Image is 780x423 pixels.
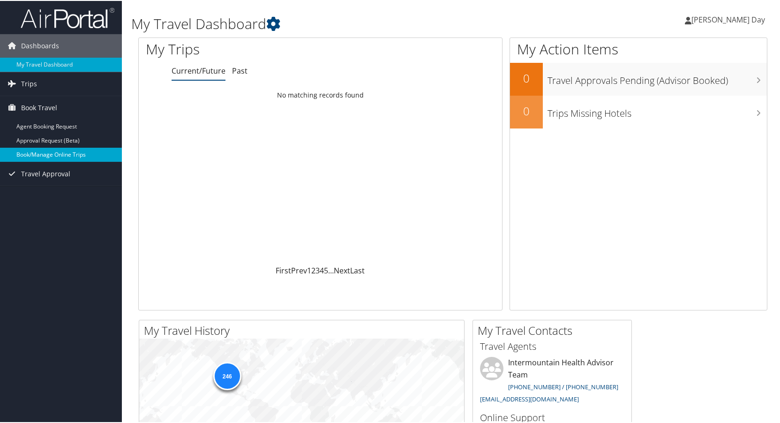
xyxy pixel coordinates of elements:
img: airportal-logo.png [21,6,114,28]
a: 0Trips Missing Hotels [510,95,767,128]
span: Book Travel [21,95,57,119]
span: Dashboards [21,33,59,57]
a: 1 [307,264,311,275]
a: 0Travel Approvals Pending (Advisor Booked) [510,62,767,95]
td: No matching records found [139,86,502,103]
a: Past [232,65,247,75]
h2: My Travel History [144,322,464,338]
a: 4 [320,264,324,275]
h3: Travel Agents [480,339,624,352]
a: 5 [324,264,328,275]
a: First [276,264,291,275]
h1: My Action Items [510,38,767,58]
a: 3 [315,264,320,275]
a: 2 [311,264,315,275]
span: Trips [21,71,37,95]
a: [PHONE_NUMBER] / [PHONE_NUMBER] [508,382,618,390]
h2: My Travel Contacts [478,322,631,338]
h1: My Travel Dashboard [131,13,560,33]
h2: 0 [510,69,543,85]
span: [PERSON_NAME] Day [691,14,765,24]
a: Last [350,264,365,275]
h3: Trips Missing Hotels [547,101,767,119]
span: Travel Approval [21,161,70,185]
h1: My Trips [146,38,344,58]
a: Prev [291,264,307,275]
a: Next [334,264,350,275]
a: [EMAIL_ADDRESS][DOMAIN_NAME] [480,394,579,402]
span: … [328,264,334,275]
a: [PERSON_NAME] Day [685,5,774,33]
li: Intermountain Health Advisor Team [475,356,629,406]
div: 246 [213,361,241,389]
a: Current/Future [172,65,225,75]
h2: 0 [510,102,543,118]
h3: Travel Approvals Pending (Advisor Booked) [547,68,767,86]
